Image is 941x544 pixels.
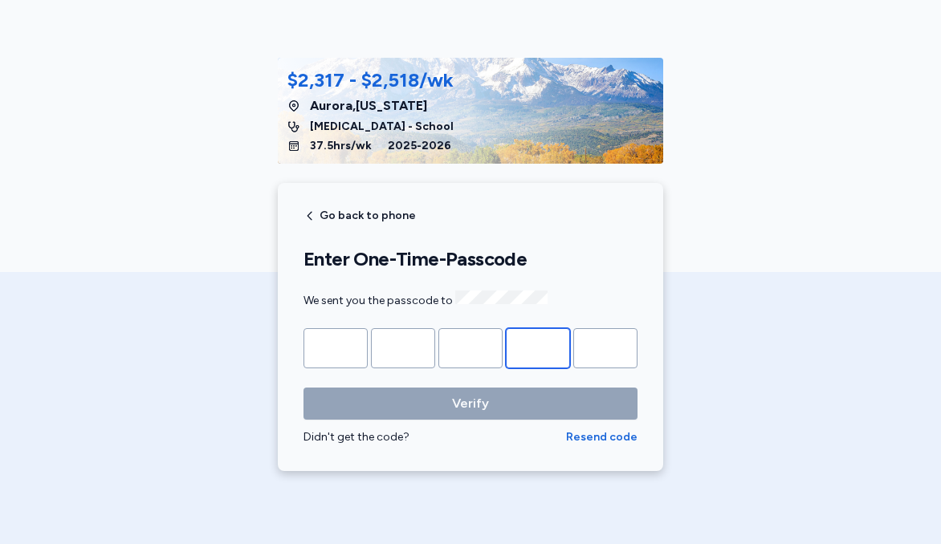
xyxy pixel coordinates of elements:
input: Please enter OTP character 2 [371,328,435,368]
span: 37.5 hrs/wk [310,138,372,154]
h1: Enter One-Time-Passcode [303,247,638,271]
span: Verify [452,394,489,413]
input: Please enter OTP character 1 [303,328,368,368]
span: 2025 - 2026 [388,138,451,154]
span: [MEDICAL_DATA] - School [310,119,454,135]
div: $2,317 - $2,518/wk [287,67,454,93]
input: Please enter OTP character 4 [506,328,570,368]
span: Aurora , [US_STATE] [310,96,427,116]
button: Resend code [566,429,638,445]
span: Go back to phone [320,210,416,221]
input: Please enter OTP character 5 [573,328,638,368]
button: Go back to phone [303,209,416,222]
button: Verify [303,388,638,420]
span: We sent you the passcode to [303,294,548,307]
div: Didn't get the code? [303,429,566,445]
input: Please enter OTP character 3 [438,328,503,368]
